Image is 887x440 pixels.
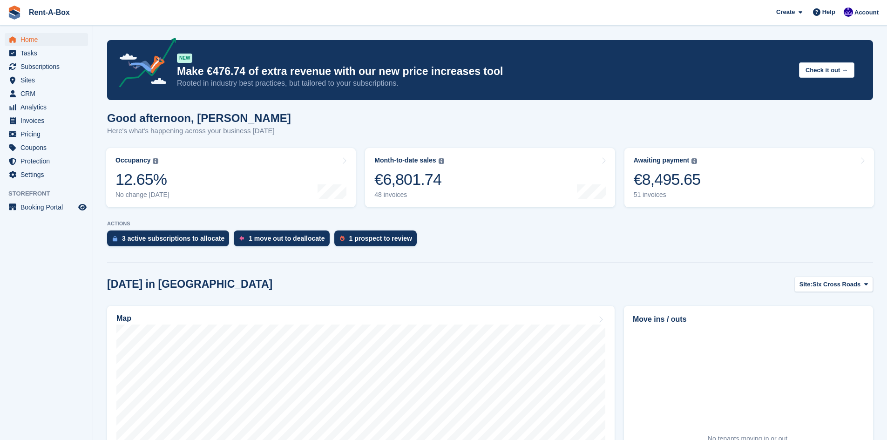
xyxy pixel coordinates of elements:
span: Help [822,7,835,17]
p: ACTIONS [107,221,873,227]
img: prospect-51fa495bee0391a8d652442698ab0144808aea92771e9ea1ae160a38d050c398.svg [340,236,345,241]
span: Booking Portal [20,201,76,214]
a: menu [5,87,88,100]
span: Invoices [20,114,76,127]
button: Site: Six Cross Roads [794,277,873,292]
div: 3 active subscriptions to allocate [122,235,224,242]
div: €8,495.65 [634,170,701,189]
img: stora-icon-8386f47178a22dfd0bd8f6a31ec36ba5ce8667c1dd55bd0f319d3a0aa187defe.svg [7,6,21,20]
div: Occupancy [115,156,150,164]
div: 51 invoices [634,191,701,199]
img: active_subscription_to_allocate_icon-d502201f5373d7db506a760aba3b589e785aa758c864c3986d89f69b8ff3... [113,236,117,242]
img: icon-info-grey-7440780725fd019a000dd9b08b2336e03edf1995a4989e88bcd33f0948082b44.svg [439,158,444,164]
span: Coupons [20,141,76,154]
div: NEW [177,54,192,63]
span: Site: [799,280,813,289]
h1: Good afternoon, [PERSON_NAME] [107,112,291,124]
span: Home [20,33,76,46]
span: Protection [20,155,76,168]
a: menu [5,74,88,87]
a: Occupancy 12.65% No change [DATE] [106,148,356,207]
p: Rooted in industry best practices, but tailored to your subscriptions. [177,78,792,88]
span: Analytics [20,101,76,114]
img: Colin O Shea [844,7,853,17]
div: 1 move out to deallocate [249,235,325,242]
div: 12.65% [115,170,169,189]
a: menu [5,128,88,141]
a: Awaiting payment €8,495.65 51 invoices [624,148,874,207]
a: menu [5,114,88,127]
button: Check it out → [799,62,854,78]
p: Here's what's happening across your business [DATE] [107,126,291,136]
span: Sites [20,74,76,87]
span: Tasks [20,47,76,60]
a: 1 prospect to review [334,230,421,251]
div: Awaiting payment [634,156,690,164]
a: Month-to-date sales €6,801.74 48 invoices [365,148,615,207]
a: Rent-A-Box [25,5,74,20]
a: menu [5,141,88,154]
span: Settings [20,168,76,181]
span: Subscriptions [20,60,76,73]
img: icon-info-grey-7440780725fd019a000dd9b08b2336e03edf1995a4989e88bcd33f0948082b44.svg [153,158,158,164]
a: menu [5,33,88,46]
a: menu [5,47,88,60]
a: menu [5,168,88,181]
img: price-adjustments-announcement-icon-8257ccfd72463d97f412b2fc003d46551f7dbcb40ab6d574587a9cd5c0d94... [111,38,176,91]
span: CRM [20,87,76,100]
h2: [DATE] in [GEOGRAPHIC_DATA] [107,278,272,291]
span: Create [776,7,795,17]
img: icon-info-grey-7440780725fd019a000dd9b08b2336e03edf1995a4989e88bcd33f0948082b44.svg [691,158,697,164]
div: No change [DATE] [115,191,169,199]
p: Make €476.74 of extra revenue with our new price increases tool [177,65,792,78]
img: move_outs_to_deallocate_icon-f764333ba52eb49d3ac5e1228854f67142a1ed5810a6f6cc68b1a99e826820c5.svg [239,236,244,241]
span: Storefront [8,189,93,198]
h2: Map [116,314,131,323]
div: €6,801.74 [374,170,444,189]
div: Month-to-date sales [374,156,436,164]
a: menu [5,60,88,73]
div: 1 prospect to review [349,235,412,242]
a: menu [5,201,88,214]
h2: Move ins / outs [633,314,864,325]
span: Six Cross Roads [813,280,860,289]
a: menu [5,101,88,114]
div: 48 invoices [374,191,444,199]
a: menu [5,155,88,168]
a: 1 move out to deallocate [234,230,334,251]
span: Account [854,8,879,17]
span: Pricing [20,128,76,141]
a: 3 active subscriptions to allocate [107,230,234,251]
a: Preview store [77,202,88,213]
